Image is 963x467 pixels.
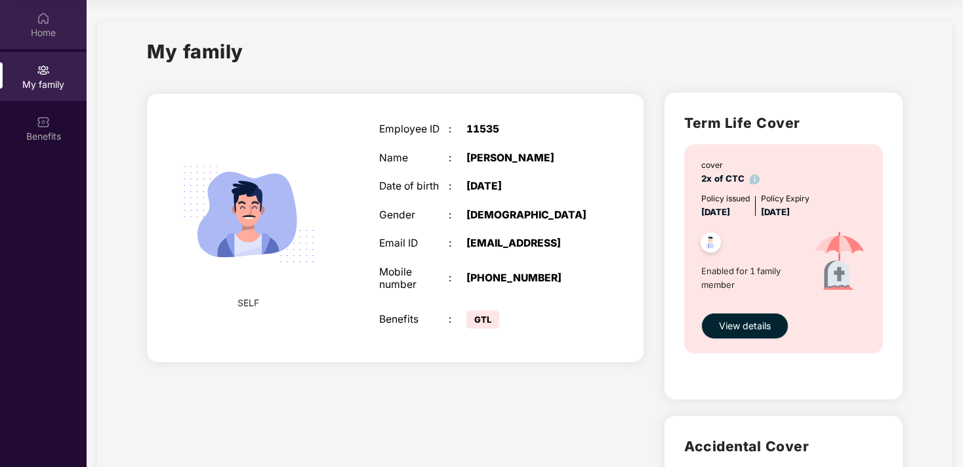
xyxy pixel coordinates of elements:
[449,209,466,222] div: :
[701,264,798,291] span: Enabled for 1 family member
[147,37,243,66] h1: My family
[449,152,466,165] div: :
[684,436,882,457] h2: Accidental Cover
[466,152,588,165] div: [PERSON_NAME]
[379,152,449,165] div: Name
[379,180,449,193] div: Date of birth
[466,180,588,193] div: [DATE]
[466,209,588,222] div: [DEMOGRAPHIC_DATA]
[761,207,790,217] span: [DATE]
[237,296,259,310] span: SELF
[379,314,449,326] div: Benefits
[684,112,882,134] h2: Term Life Cover
[449,314,466,326] div: :
[466,237,588,250] div: [EMAIL_ADDRESS]
[466,310,499,329] span: GTL
[37,115,50,129] img: svg+xml;base64,PHN2ZyBpZD0iQmVuZWZpdHMiIHhtbG5zPSJodHRwOi8vd3d3LnczLm9yZy8yMDAwL3N2ZyIgd2lkdGg9Ij...
[449,123,466,136] div: :
[466,272,588,285] div: [PHONE_NUMBER]
[449,180,466,193] div: :
[379,123,449,136] div: Employee ID
[799,219,880,306] img: icon
[379,266,449,291] div: Mobile number
[449,237,466,250] div: :
[167,132,330,295] img: svg+xml;base64,PHN2ZyB4bWxucz0iaHR0cDovL3d3dy53My5vcmcvMjAwMC9zdmciIHdpZHRoPSIyMjQiIGhlaWdodD0iMT...
[701,207,730,217] span: [DATE]
[701,192,750,205] div: Policy issued
[761,192,809,205] div: Policy Expiry
[701,313,789,339] button: View details
[466,123,588,136] div: 11535
[701,173,760,184] span: 2x of CTC
[379,237,449,250] div: Email ID
[750,174,760,184] img: info
[695,228,727,260] img: svg+xml;base64,PHN2ZyB4bWxucz0iaHR0cDovL3d3dy53My5vcmcvMjAwMC9zdmciIHdpZHRoPSI0OC45NDMiIGhlaWdodD...
[449,272,466,285] div: :
[379,209,449,222] div: Gender
[719,319,771,333] span: View details
[37,12,50,25] img: svg+xml;base64,PHN2ZyBpZD0iSG9tZSIgeG1sbnM9Imh0dHA6Ly93d3cudzMub3JnLzIwMDAvc3ZnIiB3aWR0aD0iMjAiIG...
[701,159,760,171] div: cover
[37,64,50,77] img: svg+xml;base64,PHN2ZyB3aWR0aD0iMjAiIGhlaWdodD0iMjAiIHZpZXdCb3g9IjAgMCAyMCAyMCIgZmlsbD0ibm9uZSIgeG...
